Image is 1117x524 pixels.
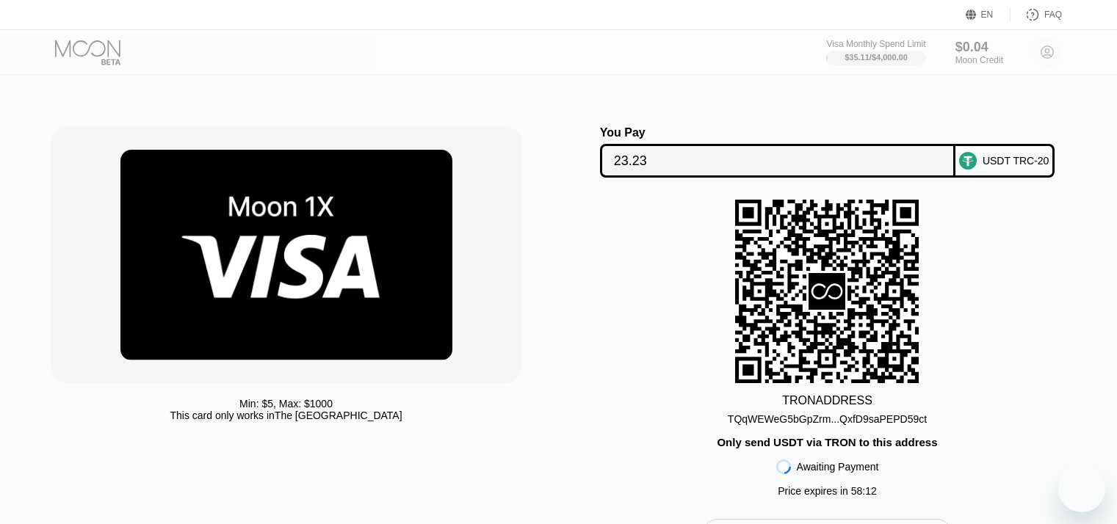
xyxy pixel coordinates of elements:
[826,39,925,49] div: Visa Monthly Spend Limit
[574,126,1082,178] div: You PayUSDT TRC-20
[966,7,1011,22] div: EN
[728,413,927,425] div: TQqWEWeG5bGpZrm...QxfD9saPEPD59ct
[728,407,927,425] div: TQqWEWeG5bGpZrm...QxfD9saPEPD59ct
[170,410,402,421] div: This card only works in The [GEOGRAPHIC_DATA]
[600,126,955,139] div: You Pay
[845,53,908,62] div: $35.11 / $4,000.00
[1011,7,1062,22] div: FAQ
[782,394,872,407] div: TRON ADDRESS
[239,398,333,410] div: Min: $ 5 , Max: $ 1000
[826,39,925,65] div: Visa Monthly Spend Limit$35.11/$4,000.00
[1058,465,1105,512] iframe: Button to launch messaging window
[981,10,994,20] div: EN
[797,461,879,473] div: Awaiting Payment
[983,155,1049,167] div: USDT TRC-20
[851,485,877,497] span: 58 : 12
[1044,10,1062,20] div: FAQ
[778,485,877,497] div: Price expires in
[717,436,937,448] div: Only send USDT via TRON to this address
